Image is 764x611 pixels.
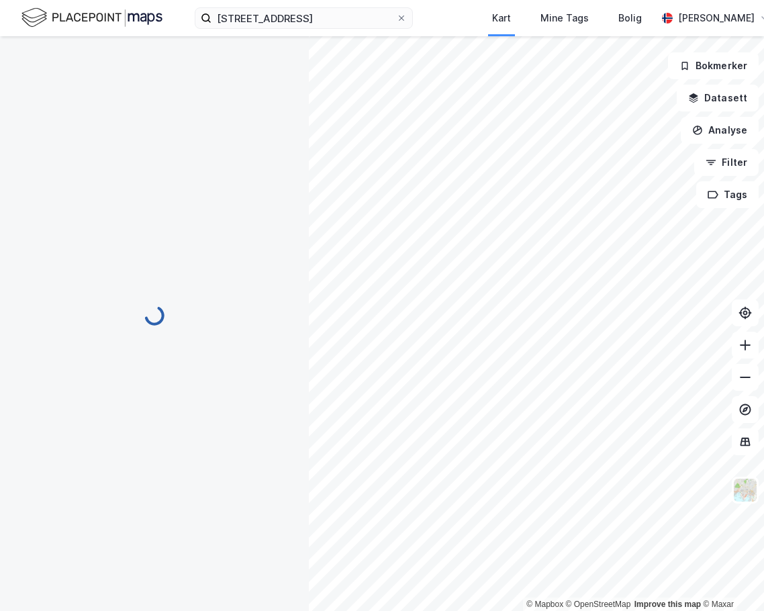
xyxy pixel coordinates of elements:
div: Kontrollprogram for chat [697,547,764,611]
iframe: Chat Widget [697,547,764,611]
a: Improve this map [634,600,701,609]
div: Mine Tags [540,10,589,26]
input: Søk på adresse, matrikkel, gårdeiere, leietakere eller personer [211,8,396,28]
button: Datasett [677,85,759,111]
button: Analyse [681,117,759,144]
div: Bolig [618,10,642,26]
a: OpenStreetMap [566,600,631,609]
div: [PERSON_NAME] [678,10,755,26]
button: Tags [696,181,759,208]
button: Filter [694,149,759,176]
img: logo.f888ab2527a4732fd821a326f86c7f29.svg [21,6,162,30]
button: Bokmerker [668,52,759,79]
img: spinner.a6d8c91a73a9ac5275cf975e30b51cfb.svg [144,305,165,326]
a: Mapbox [526,600,563,609]
div: Kart [492,10,511,26]
img: Z [732,477,758,503]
